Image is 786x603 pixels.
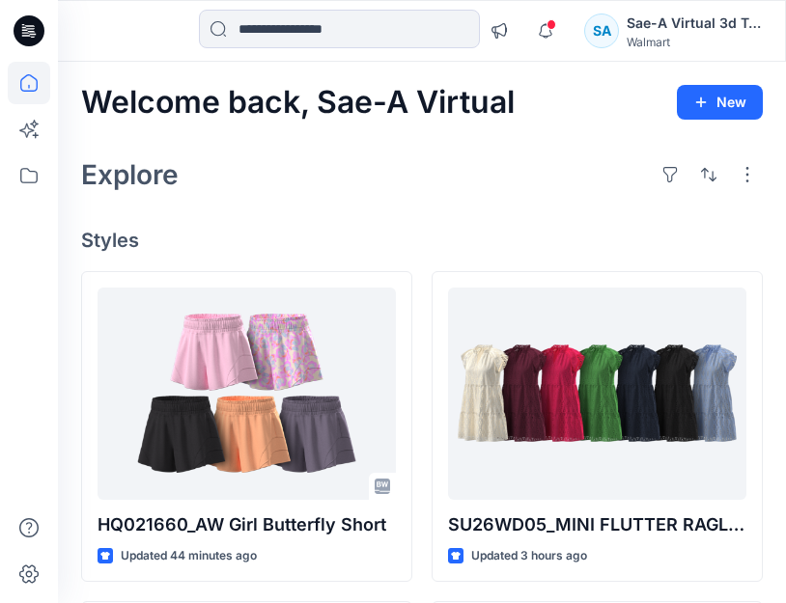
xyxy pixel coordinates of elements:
[81,229,763,252] h4: Styles
[98,511,396,538] p: HQ021660_AW Girl Butterfly Short
[584,14,619,48] div: SA
[81,159,179,190] h2: Explore
[627,12,762,35] div: Sae-A Virtual 3d Team
[448,288,746,500] a: SU26WD05_MINI FLUTTER RAGLAN SLEEVE DRESS
[677,85,763,120] button: New
[81,85,515,121] h2: Welcome back, Sae-A Virtual
[448,511,746,538] p: SU26WD05_MINI FLUTTER RAGLAN SLEEVE DRESS
[98,288,396,500] a: HQ021660_AW Girl Butterfly Short
[471,546,587,566] p: Updated 3 hours ago
[121,546,257,566] p: Updated 44 minutes ago
[627,35,762,49] div: Walmart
